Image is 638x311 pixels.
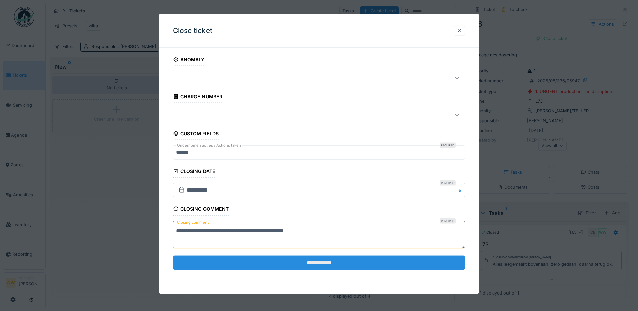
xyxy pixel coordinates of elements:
[173,129,219,140] div: Custom fields
[440,180,456,186] div: Required
[176,218,210,227] label: Closing comment
[440,218,456,223] div: Required
[173,92,222,103] div: Charge number
[173,55,204,66] div: Anomaly
[173,204,229,215] div: Closing comment
[458,183,465,197] button: Close
[176,143,242,148] label: Ondernomen acties / Actions taken
[440,143,456,148] div: Required
[173,166,215,178] div: Closing date
[173,27,212,35] h3: Close ticket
